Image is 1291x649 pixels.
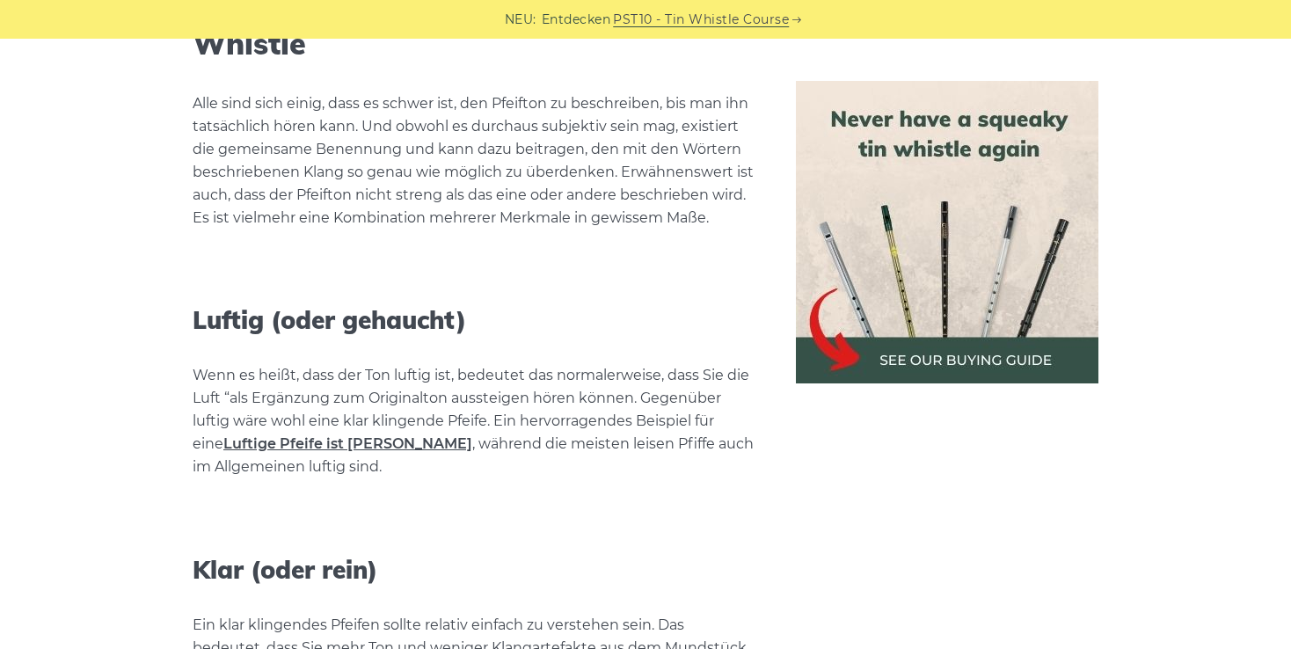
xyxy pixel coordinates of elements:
[505,10,536,30] span: NEU:
[193,305,754,335] h3: Luftig (oder gehaucht)
[223,435,472,452] a: Luftige Pfeife ist [PERSON_NAME]
[542,10,611,30] span: Entdecken
[796,81,1098,383] img: tin whistle buying guide
[193,364,754,478] p: Wenn es heißt, dass der Ton luftig ist, bedeutet das normalerweise, dass Sie die Luft “als Ergänz...
[193,555,754,585] h3: Klar (oder rein)
[193,92,754,230] p: Alle sind sich einig, dass es schwer ist, den Pfeifton zu beschreiben, bis man ihn tatsächlich hö...
[613,10,789,30] a: PST10 - Tin Whistle Course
